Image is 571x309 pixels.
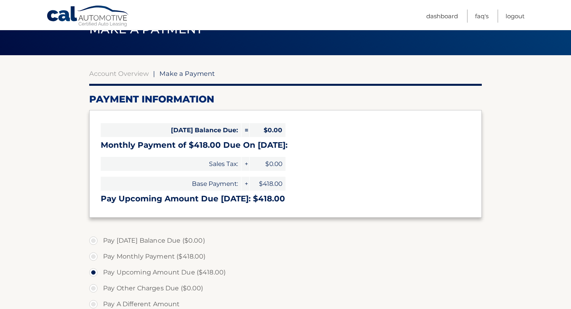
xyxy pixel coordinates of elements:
h2: Payment Information [89,93,482,105]
span: = [241,123,249,137]
span: $0.00 [250,157,285,171]
h3: Pay Upcoming Amount Due [DATE]: $418.00 [101,194,470,204]
span: Sales Tax: [101,157,241,171]
a: Logout [506,10,525,23]
span: Make a Payment [159,70,215,77]
label: Pay Upcoming Amount Due ($418.00) [89,265,482,280]
label: Pay Monthly Payment ($418.00) [89,249,482,265]
span: + [241,177,249,191]
h3: Monthly Payment of $418.00 Due On [DATE]: [101,140,470,150]
a: Cal Automotive [46,5,130,28]
a: Dashboard [426,10,458,23]
a: Account Overview [89,70,149,77]
span: Base Payment: [101,177,241,191]
span: | [153,70,155,77]
span: + [241,157,249,171]
span: $418.00 [250,177,285,191]
a: FAQ's [475,10,489,23]
label: Pay Other Charges Due ($0.00) [89,280,482,296]
span: [DATE] Balance Due: [101,123,241,137]
label: Pay [DATE] Balance Due ($0.00) [89,233,482,249]
span: $0.00 [250,123,285,137]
